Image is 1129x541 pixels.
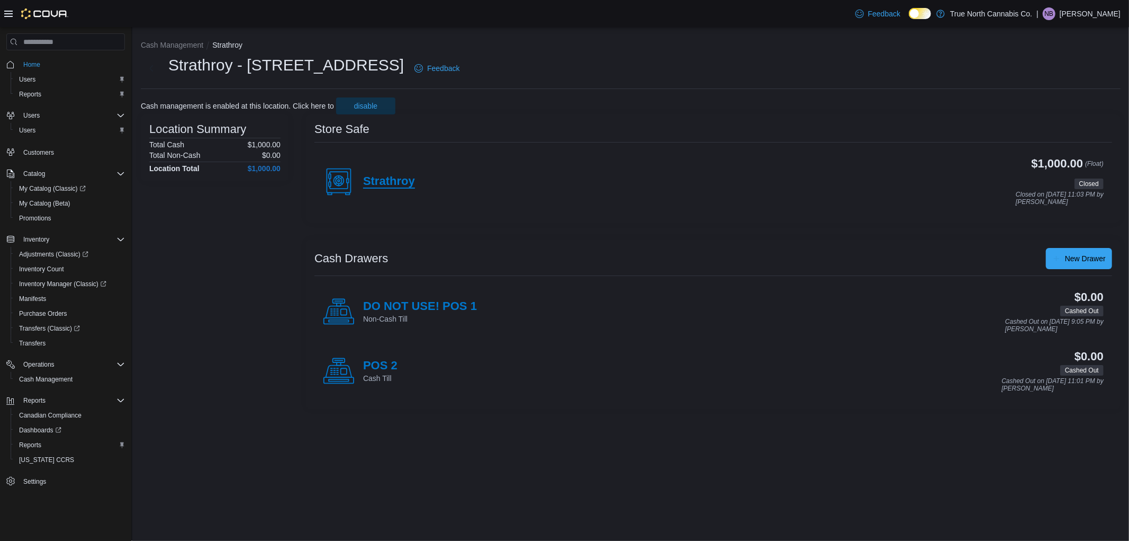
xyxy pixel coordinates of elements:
[11,372,129,387] button: Cash Management
[15,373,125,386] span: Cash Management
[909,8,931,19] input: Dark Mode
[15,337,50,350] a: Transfers
[15,263,68,276] a: Inventory Count
[23,170,45,178] span: Catalog
[15,307,71,320] a: Purchase Orders
[141,41,203,49] button: Cash Management
[19,309,67,318] span: Purchase Orders
[15,124,125,137] span: Users
[149,151,201,159] h6: Total Non-Cash
[19,358,59,371] button: Operations
[21,8,68,19] img: Cova
[15,322,125,335] span: Transfers (Classic)
[19,475,125,488] span: Settings
[363,359,398,373] h4: POS 2
[19,324,80,333] span: Transfers (Classic)
[15,248,93,261] a: Adjustments (Classic)
[11,247,129,262] a: Adjustments (Classic)
[314,252,388,265] h3: Cash Drawers
[11,336,129,351] button: Transfers
[1060,365,1104,376] span: Cashed Out
[19,126,35,135] span: Users
[19,90,41,99] span: Reports
[1079,179,1099,189] span: Closed
[2,474,129,489] button: Settings
[19,58,125,71] span: Home
[868,8,900,19] span: Feedback
[15,424,125,437] span: Dashboards
[15,373,77,386] a: Cash Management
[15,212,125,225] span: Promotions
[141,102,334,110] p: Cash management is enabled at this location. Click here to
[1046,248,1112,269] button: New Drawer
[1016,191,1104,206] p: Closed on [DATE] 11:03 PM by [PERSON_NAME]
[909,19,909,20] span: Dark Mode
[11,123,129,138] button: Users
[19,441,41,449] span: Reports
[168,55,404,76] h1: Strathroy - [STREET_ADDRESS]
[23,477,46,486] span: Settings
[950,7,1032,20] p: True North Cannabis Co.
[1074,350,1104,363] h3: $0.00
[1045,7,1054,20] span: NB
[15,73,125,86] span: Users
[15,88,125,101] span: Reports
[19,475,50,488] a: Settings
[23,396,46,405] span: Reports
[1074,291,1104,304] h3: $0.00
[2,166,129,181] button: Catalog
[15,278,111,290] a: Inventory Manager (Classic)
[19,233,125,246] span: Inventory
[363,300,477,314] h4: DO NOT USE! POS 1
[15,454,125,466] span: Washington CCRS
[19,167,125,180] span: Catalog
[11,277,129,291] a: Inventory Manager (Classic)
[1085,157,1104,176] p: (Float)
[19,199,70,208] span: My Catalog (Beta)
[19,265,64,273] span: Inventory Count
[1074,179,1104,189] span: Closed
[149,123,246,136] h3: Location Summary
[19,184,86,193] span: My Catalog (Classic)
[15,278,125,290] span: Inventory Manager (Classic)
[15,307,125,320] span: Purchase Orders
[19,280,106,288] span: Inventory Manager (Classic)
[15,409,125,422] span: Canadian Compliance
[11,306,129,321] button: Purchase Orders
[23,235,49,244] span: Inventory
[248,140,281,149] p: $1,000.00
[11,453,129,467] button: [US_STATE] CCRS
[15,197,125,210] span: My Catalog (Beta)
[15,409,86,422] a: Canadian Compliance
[19,250,88,259] span: Adjustments (Classic)
[11,72,129,87] button: Users
[11,423,129,438] a: Dashboards
[15,337,125,350] span: Transfers
[15,439,46,451] a: Reports
[354,101,377,111] span: disable
[11,181,129,196] a: My Catalog (Classic)
[363,314,477,324] p: Non-Cash Till
[1065,253,1106,264] span: New Drawer
[141,40,1121,52] nav: An example of EuiBreadcrumbs
[19,109,125,122] span: Users
[1032,157,1083,170] h3: $1,000.00
[248,164,281,173] h4: $1,000.00
[11,438,129,453] button: Reports
[1005,318,1104,333] p: Cashed Out on [DATE] 9:05 PM by [PERSON_NAME]
[11,262,129,277] button: Inventory Count
[149,164,200,173] h4: Location Total
[19,394,125,407] span: Reports
[149,140,184,149] h6: Total Cash
[23,360,55,369] span: Operations
[23,148,54,157] span: Customers
[410,58,464,79] a: Feedback
[1060,7,1121,20] p: [PERSON_NAME]
[19,295,46,303] span: Manifests
[11,196,129,211] button: My Catalog (Beta)
[15,248,125,261] span: Adjustments (Classic)
[15,322,84,335] a: Transfers (Classic)
[15,124,40,137] a: Users
[15,182,90,195] a: My Catalog (Classic)
[15,197,75,210] a: My Catalog (Beta)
